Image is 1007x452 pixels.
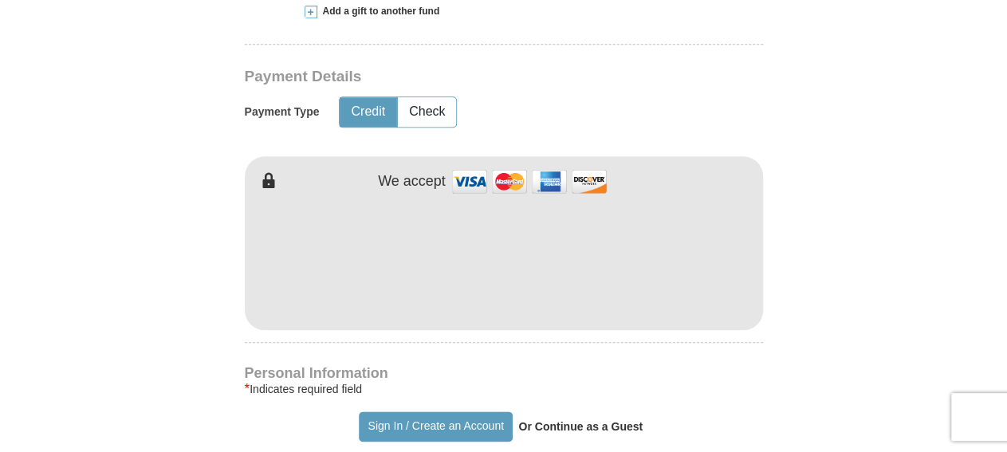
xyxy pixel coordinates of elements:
[450,164,609,198] img: credit cards accepted
[245,105,320,119] h5: Payment Type
[378,173,446,191] h4: We accept
[518,420,643,433] strong: Or Continue as a Guest
[317,5,440,18] span: Add a gift to another fund
[245,379,763,399] div: Indicates required field
[340,97,396,127] button: Credit
[245,367,763,379] h4: Personal Information
[245,68,651,86] h3: Payment Details
[359,411,513,442] button: Sign In / Create an Account
[398,97,456,127] button: Check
